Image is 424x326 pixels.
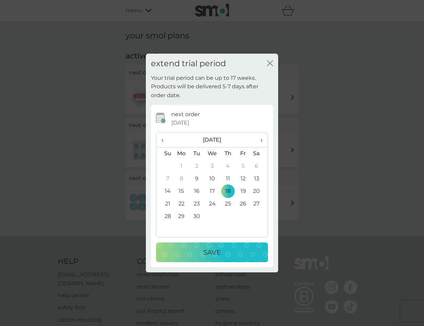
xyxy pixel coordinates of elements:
th: Tu [189,147,205,160]
td: 12 [235,173,251,185]
td: 4 [220,160,235,173]
td: 30 [189,210,205,223]
td: 5 [235,160,251,173]
p: Your trial period can be up to 17 weeks. Products will be delivered 5-7 days after order date. [151,74,273,100]
th: Mo [174,147,189,160]
th: We [205,147,220,160]
td: 23 [189,198,205,210]
td: 16 [189,185,205,198]
p: Save [203,247,221,258]
td: 1 [174,160,189,173]
td: 7 [156,173,174,185]
th: Sa [251,147,268,160]
td: 17 [205,185,220,198]
td: 29 [174,210,189,223]
td: 18 [220,185,235,198]
td: 8 [174,173,189,185]
td: 14 [156,185,174,198]
td: 19 [235,185,251,198]
th: Th [220,147,235,160]
td: 25 [220,198,235,210]
th: Su [156,147,174,160]
td: 3 [205,160,220,173]
td: 11 [220,173,235,185]
td: 24 [205,198,220,210]
th: [DATE] [174,133,251,147]
td: 22 [174,198,189,210]
td: 21 [156,198,174,210]
span: ‹ [161,133,169,147]
p: next order [171,110,200,119]
td: 27 [251,198,268,210]
td: 26 [235,198,251,210]
td: 9 [189,173,205,185]
td: 20 [251,185,268,198]
span: [DATE] [171,119,189,127]
td: 10 [205,173,220,185]
td: 13 [251,173,268,185]
button: close [267,60,273,67]
span: › [256,133,263,147]
h2: extend trial period [151,59,226,69]
th: Fr [235,147,251,160]
td: 15 [174,185,189,198]
td: 2 [189,160,205,173]
button: Save [156,242,268,262]
td: 6 [251,160,268,173]
td: 28 [156,210,174,223]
